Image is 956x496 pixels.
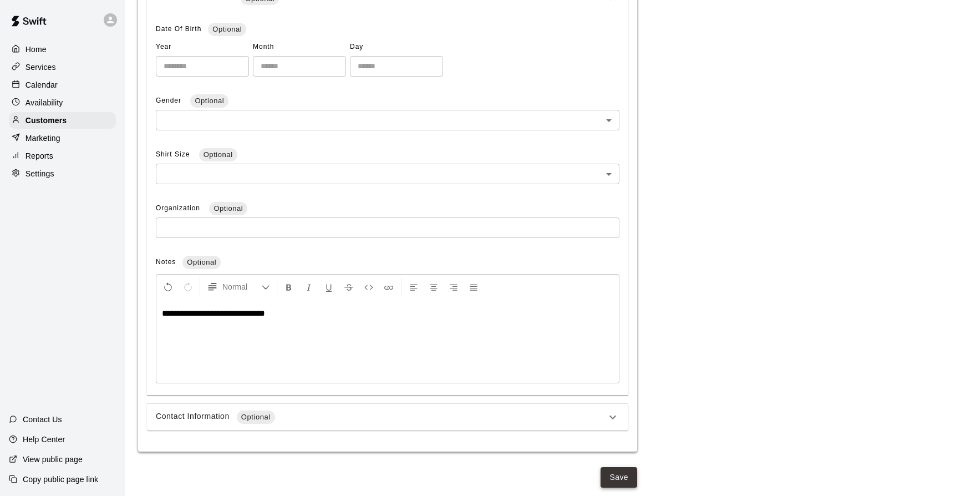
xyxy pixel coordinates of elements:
[404,277,423,297] button: Left Align
[253,38,346,56] span: Month
[26,115,67,126] p: Customers
[601,467,637,488] button: Save
[156,204,202,212] span: Organization
[23,454,83,465] p: View public page
[299,277,318,297] button: Format Italics
[9,77,116,93] a: Calendar
[202,277,274,297] button: Formatting Options
[26,150,53,161] p: Reports
[23,414,62,425] p: Contact Us
[9,112,116,129] a: Customers
[156,411,606,424] div: Contact Information
[319,277,338,297] button: Format Underline
[209,203,247,214] span: Optional
[237,412,275,423] span: Optional
[159,277,177,297] button: Undo
[9,130,116,146] a: Marketing
[182,257,221,268] span: Optional
[156,25,201,33] span: Date Of Birth
[26,62,56,73] p: Services
[156,97,184,104] span: Gender
[222,281,261,292] span: Normal
[199,149,237,160] span: Optional
[444,277,463,297] button: Right Align
[9,59,116,75] a: Services
[9,165,116,182] a: Settings
[156,150,192,158] span: Shirt Size
[379,277,398,297] button: Insert Link
[424,277,443,297] button: Center Align
[23,474,98,485] p: Copy public page link
[279,277,298,297] button: Format Bold
[156,258,176,266] span: Notes
[9,94,116,111] a: Availability
[9,148,116,164] a: Reports
[179,277,197,297] button: Redo
[339,277,358,297] button: Format Strikethrough
[190,95,228,107] span: Optional
[147,16,628,395] div: Personal InformationOptional
[26,168,54,179] p: Settings
[9,41,116,58] a: Home
[26,133,60,144] p: Marketing
[26,97,63,108] p: Availability
[464,277,483,297] button: Justify Align
[26,79,58,90] p: Calendar
[23,434,65,445] p: Help Center
[156,38,249,56] span: Year
[26,44,47,55] p: Home
[359,277,378,297] button: Insert Code
[147,404,628,431] div: Contact InformationOptional
[350,38,443,56] span: Day
[208,24,246,35] span: Optional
